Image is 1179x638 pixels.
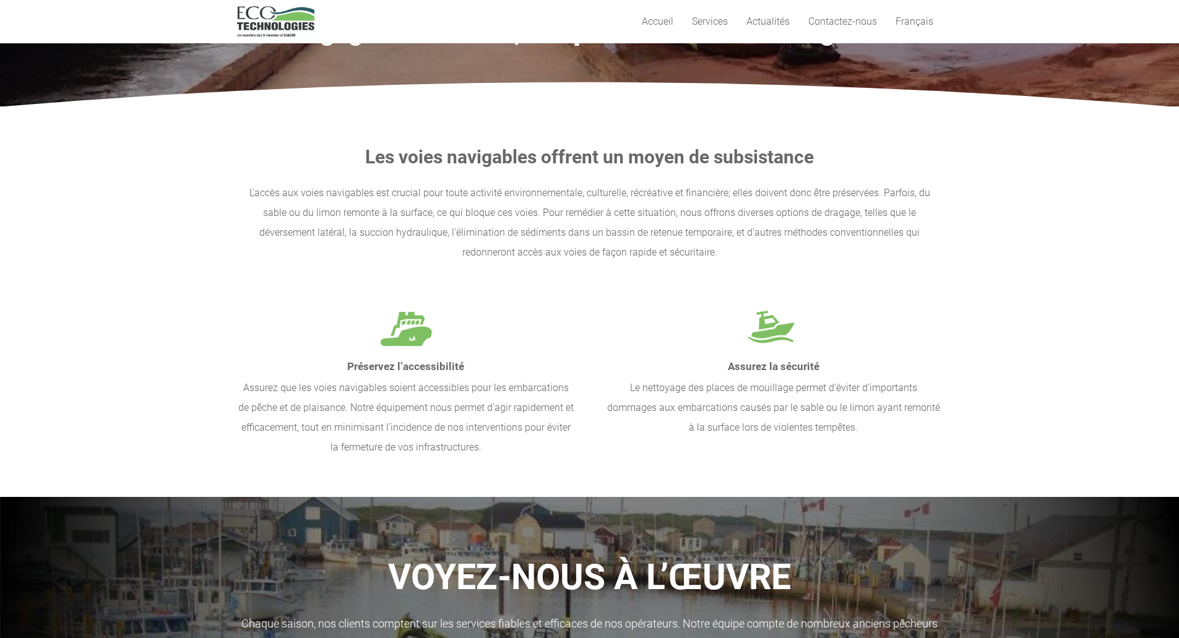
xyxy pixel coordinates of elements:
span: Contactez-nous [808,15,877,27]
strong: Assurez la sécurité [728,360,819,373]
span: Actualités [746,15,790,27]
span: Services [692,15,728,27]
strong: VOYEZ-NOUS À L’ŒUVRE [388,556,791,598]
a: logo_EcoTech_ASDR_RGB [237,6,314,37]
p: L’accès aux voies navigables est crucial pour toute activité environnementale, culturelle, récréa... [237,183,943,262]
p: Assurez que les voies navigables soient accessibles pour les embarcations de pêche et de plaisanc... [237,378,575,457]
span: Accueil [642,15,673,27]
span: Français [896,15,933,27]
strong: Les voies navigables offrent un moyen de subsistance [365,146,814,168]
p: Le nettoyage des places de mouillage permet d’éviter d’importants dommages aux embarcations causé... [605,378,943,438]
strong: Préservez l’accessibilité [347,360,464,373]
